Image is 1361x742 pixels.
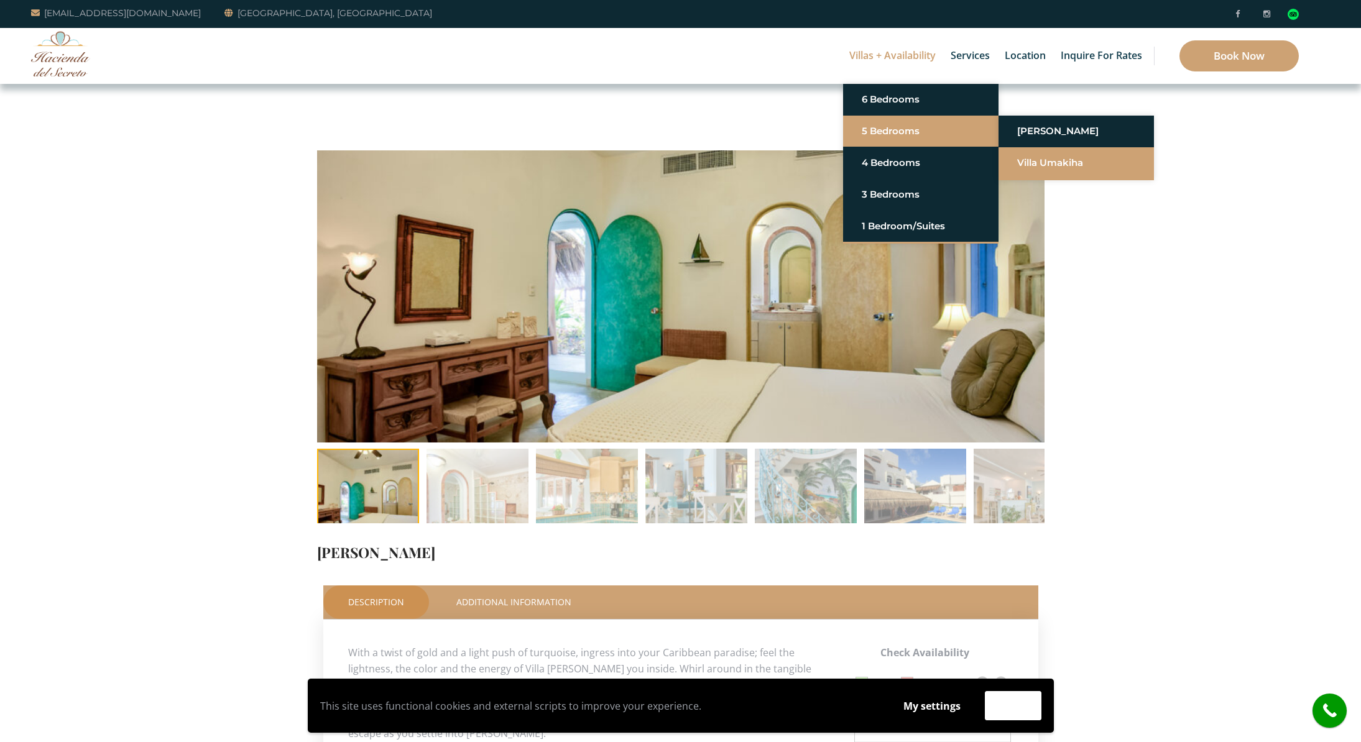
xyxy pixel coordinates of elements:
a: Location [999,28,1052,84]
img: IMG_0002-150x150.jpg [427,449,528,551]
img: IMG_0084-150x150.jpg [755,449,857,551]
img: IMG_0020-150x150.jpg [536,449,638,551]
img: Tripadvisor_logomark.svg [1288,9,1299,20]
div: Unavailable [916,673,954,694]
div: Available [871,673,900,694]
a: [EMAIL_ADDRESS][DOMAIN_NAME] [31,6,201,21]
button: Accept [985,691,1041,720]
a: 4 Bedrooms [862,152,980,174]
div: Read traveler reviews on Tripadvisor [1288,9,1299,20]
a: Inquire for Rates [1054,28,1148,84]
a: Additional Information [431,585,596,619]
a: [GEOGRAPHIC_DATA], [GEOGRAPHIC_DATA] [224,6,432,21]
img: Awesome Logo [31,31,90,76]
a: [PERSON_NAME] [1017,120,1135,142]
a: [PERSON_NAME] [317,543,435,562]
img: IMG_9953-150x150.jpg [974,449,1076,551]
a: 3 Bedrooms [862,183,980,206]
a: 1 Bedroom/Suites [862,215,980,237]
a: Description [323,585,429,619]
img: IMG_1122-150x150.jpg [864,449,966,551]
a: Services [944,28,996,84]
a: call [1313,694,1347,728]
a: 5 Bedrooms [862,120,980,142]
p: This site uses functional cookies and external scripts to improve your experience. [320,697,879,715]
a: Book Now [1179,40,1299,71]
a: Villa Umakiha [1017,152,1135,174]
img: IMG_0033-150x150.jpg [645,449,747,551]
button: My settings [892,692,972,720]
a: 6 Bedrooms [862,88,980,111]
a: Villas + Availability [843,28,942,84]
i: call [1316,697,1344,725]
p: With a twist of gold and a light push of turquoise, ingress into your Caribbean paradise; feel th... [348,644,1013,741]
